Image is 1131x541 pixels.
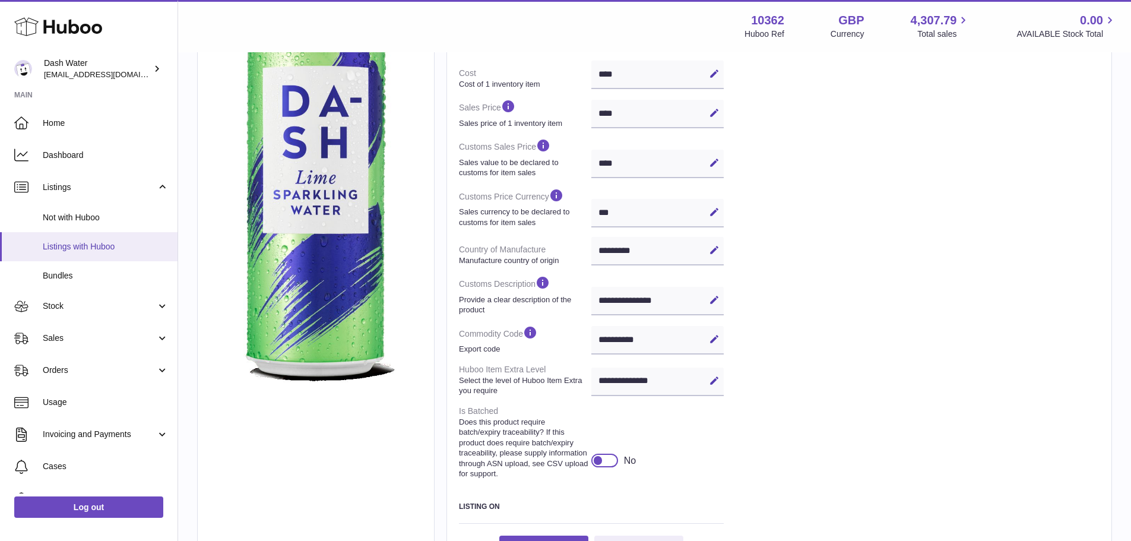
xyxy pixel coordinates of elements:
[43,397,169,408] span: Usage
[14,496,163,518] a: Log out
[43,461,169,472] span: Cases
[43,212,169,223] span: Not with Huboo
[44,58,151,80] div: Dash Water
[43,150,169,161] span: Dashboard
[43,300,156,312] span: Stock
[43,333,156,344] span: Sales
[459,270,591,319] dt: Customs Description
[624,454,636,467] div: No
[459,375,588,396] strong: Select the level of Huboo Item Extra you require
[459,320,591,359] dt: Commodity Code
[459,94,591,133] dt: Sales Price
[911,12,957,29] span: 4,307.79
[459,79,588,90] strong: Cost of 1 inventory item
[43,270,169,281] span: Bundles
[911,12,971,40] a: 4,307.79 Total sales
[838,12,864,29] strong: GBP
[43,493,169,504] span: Channels
[1080,12,1103,29] span: 0.00
[459,207,588,227] strong: Sales currency to be declared to customs for item sales
[14,60,32,78] img: internalAdmin-10362@internal.huboo.com
[459,133,591,182] dt: Customs Sales Price
[1016,29,1117,40] span: AVAILABLE Stock Total
[751,12,784,29] strong: 10362
[44,69,175,79] span: [EMAIL_ADDRESS][DOMAIN_NAME]
[459,401,591,484] dt: Is Batched
[43,429,156,440] span: Invoicing and Payments
[43,118,169,129] span: Home
[459,359,591,401] dt: Huboo Item Extra Level
[917,29,970,40] span: Total sales
[459,295,588,315] strong: Provide a clear description of the product
[1016,12,1117,40] a: 0.00 AVAILABLE Stock Total
[459,417,588,479] strong: Does this product require batch/expiry traceability? If this product does require batch/expiry tr...
[459,157,588,178] strong: Sales value to be declared to customs for item sales
[459,239,591,270] dt: Country of Manufacture
[459,63,591,94] dt: Cost
[745,29,784,40] div: Huboo Ref
[459,344,588,355] strong: Export code
[43,365,156,376] span: Orders
[459,183,591,232] dt: Customs Price Currency
[831,29,864,40] div: Currency
[459,502,724,511] h3: Listing On
[459,255,588,266] strong: Manufacture country of origin
[43,182,156,193] span: Listings
[43,241,169,252] span: Listings with Huboo
[459,118,588,129] strong: Sales price of 1 inventory item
